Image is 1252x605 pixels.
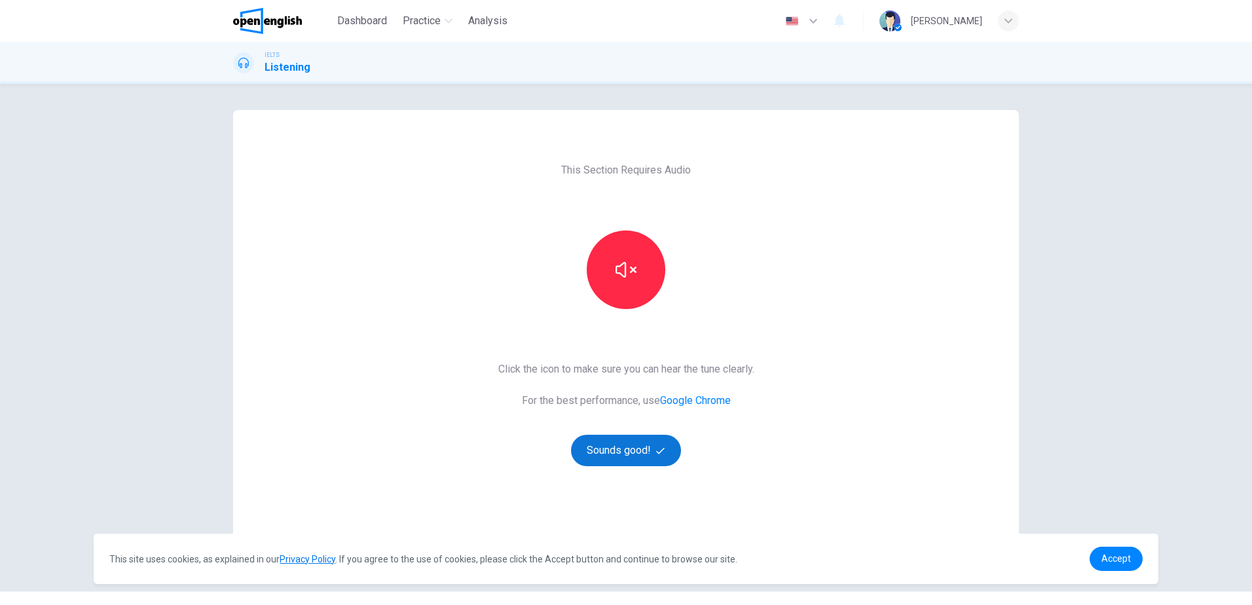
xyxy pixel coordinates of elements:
[911,13,982,29] div: [PERSON_NAME]
[397,9,458,33] button: Practice
[784,16,800,26] img: en
[233,8,302,34] img: OpenEnglish logo
[265,50,280,60] span: IELTS
[463,9,513,33] button: Analysis
[571,435,681,466] button: Sounds good!
[1090,547,1143,571] a: dismiss cookie message
[468,13,507,29] span: Analysis
[561,162,691,178] span: This Section Requires Audio
[498,361,754,377] span: Click the icon to make sure you can hear the tune clearly.
[660,394,731,407] a: Google Chrome
[233,8,332,34] a: OpenEnglish logo
[265,60,310,75] h1: Listening
[403,13,441,29] span: Practice
[280,554,335,564] a: Privacy Policy
[109,554,737,564] span: This site uses cookies, as explained in our . If you agree to the use of cookies, please click th...
[332,9,392,33] button: Dashboard
[94,534,1158,584] div: cookieconsent
[879,10,900,31] img: Profile picture
[498,393,754,409] span: For the best performance, use
[337,13,387,29] span: Dashboard
[1101,553,1131,564] span: Accept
